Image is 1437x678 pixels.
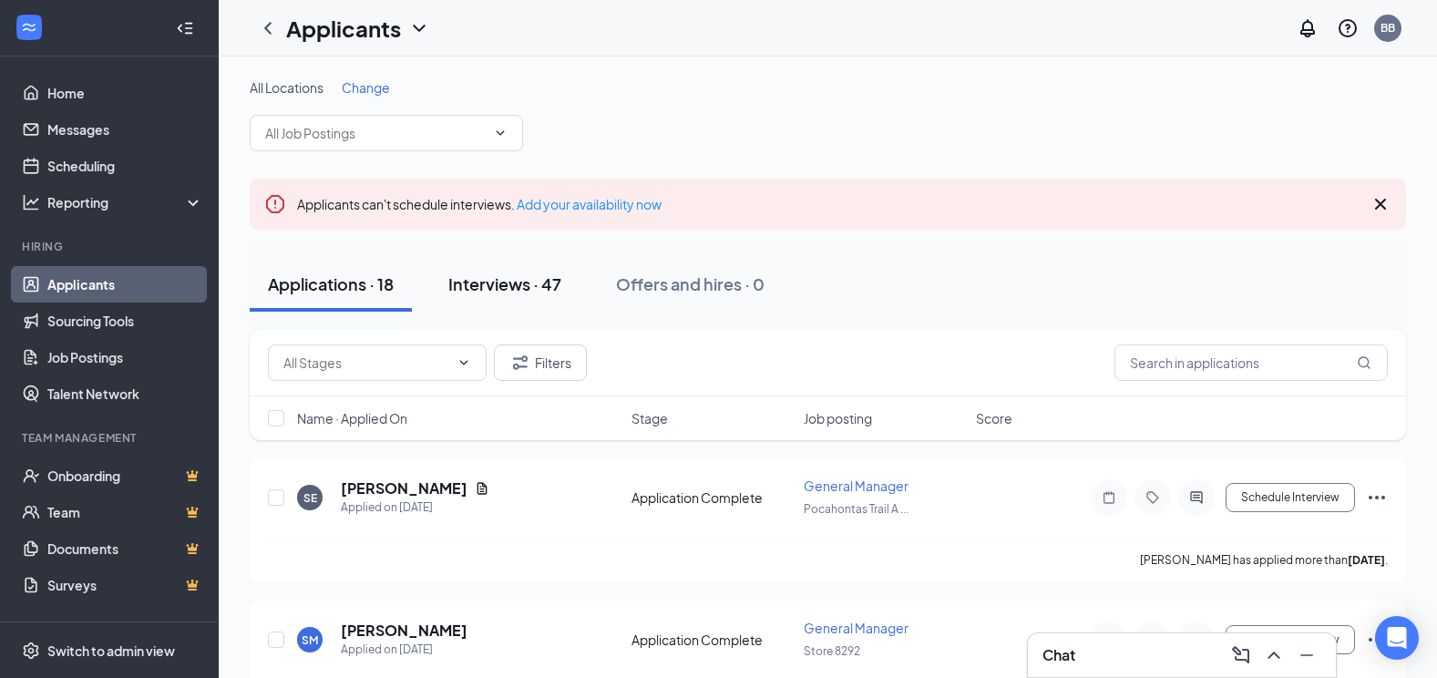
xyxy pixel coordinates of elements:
[341,498,489,517] div: Applied on [DATE]
[1337,17,1359,39] svg: QuestionInfo
[1227,641,1256,670] button: ComposeMessage
[457,355,471,370] svg: ChevronDown
[804,620,908,636] span: General Manager
[1370,193,1391,215] svg: Cross
[286,13,401,44] h1: Applicants
[176,19,194,37] svg: Collapse
[297,409,407,427] span: Name · Applied On
[47,303,203,339] a: Sourcing Tools
[22,430,200,446] div: Team Management
[631,488,793,507] div: Application Complete
[47,193,204,211] div: Reporting
[804,502,908,516] span: Pocahontas Trail A ...
[47,567,203,603] a: SurveysCrown
[22,642,40,660] svg: Settings
[268,272,394,295] div: Applications · 18
[493,126,508,140] svg: ChevronDown
[448,272,561,295] div: Interviews · 47
[341,478,467,498] h5: [PERSON_NAME]
[1366,629,1388,651] svg: Ellipses
[265,123,486,143] input: All Job Postings
[302,632,318,648] div: SM
[264,193,286,215] svg: Error
[1186,490,1207,505] svg: ActiveChat
[342,79,390,96] span: Change
[1375,616,1419,660] div: Open Intercom Messenger
[22,193,40,211] svg: Analysis
[1114,344,1388,381] input: Search in applications
[250,79,323,96] span: All Locations
[341,641,467,659] div: Applied on [DATE]
[1226,483,1355,512] button: Schedule Interview
[976,409,1012,427] span: Score
[1348,553,1385,567] b: [DATE]
[297,196,662,212] span: Applicants can't schedule interviews.
[1226,625,1355,654] button: Schedule Interview
[303,490,317,506] div: SE
[1259,641,1288,670] button: ChevronUp
[47,494,203,530] a: TeamCrown
[47,457,203,494] a: OnboardingCrown
[47,375,203,412] a: Talent Network
[475,481,489,496] svg: Document
[341,621,467,641] h5: [PERSON_NAME]
[804,644,860,658] span: Store 8292
[408,17,430,39] svg: ChevronDown
[1292,641,1321,670] button: Minimize
[47,148,203,184] a: Scheduling
[47,266,203,303] a: Applicants
[1366,487,1388,508] svg: Ellipses
[1140,552,1388,568] p: [PERSON_NAME] has applied more than .
[804,478,908,494] span: General Manager
[47,642,175,660] div: Switch to admin view
[1297,17,1319,39] svg: Notifications
[494,344,587,381] button: Filter Filters
[1098,490,1120,505] svg: Note
[47,75,203,111] a: Home
[1381,20,1395,36] div: BB
[47,111,203,148] a: Messages
[1263,644,1285,666] svg: ChevronUp
[22,239,200,254] div: Hiring
[1357,355,1371,370] svg: MagnifyingGlass
[283,353,449,373] input: All Stages
[616,272,765,295] div: Offers and hires · 0
[1230,644,1252,666] svg: ComposeMessage
[509,352,531,374] svg: Filter
[47,530,203,567] a: DocumentsCrown
[631,631,793,649] div: Application Complete
[1042,645,1075,665] h3: Chat
[1142,490,1164,505] svg: Tag
[47,339,203,375] a: Job Postings
[631,409,668,427] span: Stage
[1296,644,1318,666] svg: Minimize
[804,409,872,427] span: Job posting
[20,18,38,36] svg: WorkstreamLogo
[257,17,279,39] svg: ChevronLeft
[517,196,662,212] a: Add your availability now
